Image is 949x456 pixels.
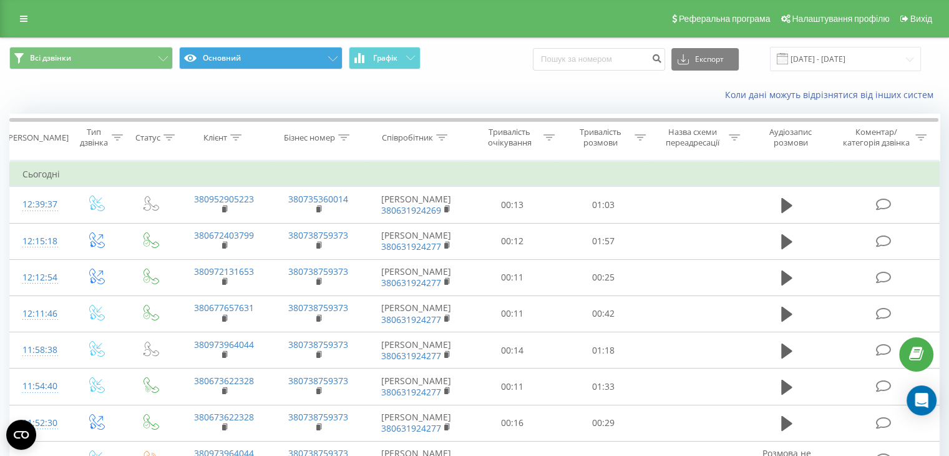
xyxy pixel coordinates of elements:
[203,132,227,143] div: Клієнт
[558,405,648,441] td: 00:29
[907,385,937,415] div: Open Intercom Messenger
[79,127,108,148] div: Тип дзвінка
[660,127,726,148] div: Назва схеми переадресації
[558,223,648,259] td: 01:57
[381,314,441,325] a: 380631924277
[671,48,739,71] button: Експорт
[22,338,56,362] div: 11:58:38
[9,47,173,69] button: Всі дзвінки
[194,193,254,205] a: 380952905223
[135,132,160,143] div: Статус
[366,259,467,295] td: [PERSON_NAME]
[6,420,36,450] button: Open CMP widget
[373,54,397,62] span: Графік
[366,405,467,441] td: [PERSON_NAME]
[288,265,348,277] a: 380738759373
[366,223,467,259] td: [PERSON_NAME]
[533,48,665,71] input: Пошук за номером
[22,192,56,217] div: 12:39:37
[288,339,348,350] a: 380738759373
[381,422,441,434] a: 380631924277
[288,302,348,314] a: 380738759373
[194,302,254,314] a: 380677657631
[725,89,940,101] a: Коли дані можуть відрізнятися вiд інших систем
[194,375,254,387] a: 380673622328
[288,375,348,387] a: 380738759373
[792,14,889,24] span: Налаштування профілю
[194,339,254,350] a: 380973964044
[194,411,254,423] a: 380673622328
[381,204,441,216] a: 380631924269
[6,132,69,143] div: [PERSON_NAME]
[467,405,558,441] td: 00:16
[194,265,254,277] a: 380972131653
[10,162,940,187] td: Сьогодні
[382,132,433,143] div: Співробітник
[467,369,558,405] td: 00:11
[558,259,648,295] td: 00:25
[366,295,467,332] td: [PERSON_NAME]
[679,14,771,24] span: Реферальна програма
[569,127,631,148] div: Тривалість розмови
[349,47,421,69] button: Графік
[381,386,441,398] a: 380631924277
[558,369,648,405] td: 01:33
[22,229,56,254] div: 12:15:18
[22,265,56,290] div: 12:12:54
[22,302,56,326] div: 12:11:46
[366,187,467,223] td: [PERSON_NAME]
[381,240,441,252] a: 380631924277
[22,374,56,399] div: 11:54:40
[30,53,71,63] span: Всі дзвінки
[381,277,441,289] a: 380631924277
[467,332,558,369] td: 00:14
[179,47,343,69] button: Основний
[194,229,254,241] a: 380672403799
[381,350,441,362] a: 380631924277
[467,187,558,223] td: 00:13
[558,295,648,332] td: 00:42
[558,332,648,369] td: 01:18
[910,14,932,24] span: Вихід
[288,193,348,205] a: 380735360014
[366,369,467,405] td: [PERSON_NAME]
[288,411,348,423] a: 380738759373
[558,187,648,223] td: 01:03
[284,132,335,143] div: Бізнес номер
[839,127,912,148] div: Коментар/категорія дзвінка
[467,259,558,295] td: 00:11
[288,229,348,241] a: 380738759373
[467,295,558,332] td: 00:11
[754,127,827,148] div: Аудіозапис розмови
[366,332,467,369] td: [PERSON_NAME]
[467,223,558,259] td: 00:12
[479,127,541,148] div: Тривалість очікування
[22,411,56,435] div: 11:52:30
